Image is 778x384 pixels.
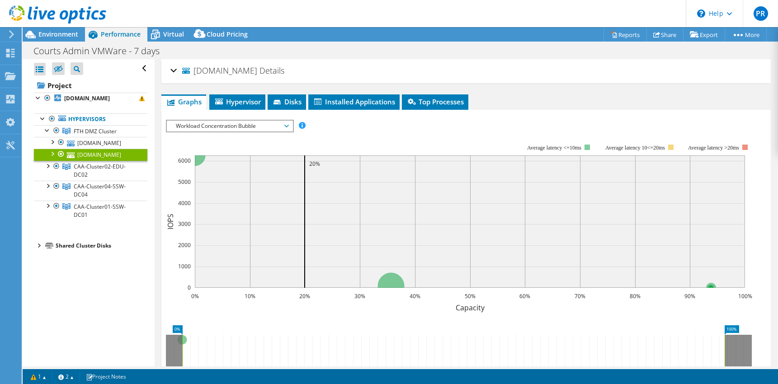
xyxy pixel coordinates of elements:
[245,292,255,300] text: 10%
[52,371,80,382] a: 2
[24,371,52,382] a: 1
[74,163,126,178] span: CAA-Cluster02-EDU-DC02
[406,97,464,106] span: Top Processes
[754,6,768,21] span: PR
[178,178,191,186] text: 5000
[519,292,530,300] text: 60%
[272,97,302,106] span: Disks
[528,145,582,151] tspan: Average latency <=10ms
[630,292,641,300] text: 80%
[101,30,141,38] span: Performance
[166,97,202,106] span: Graphs
[34,149,147,160] a: [DOMAIN_NAME]
[299,292,310,300] text: 20%
[34,181,147,201] a: CAA-Cluster04-SSW-DC04
[34,161,147,181] a: CAA-Cluster02-EDU-DC02
[34,137,147,149] a: [DOMAIN_NAME]
[34,201,147,220] a: CAA-Cluster01-SSW-DC01
[163,30,184,38] span: Virtual
[34,125,147,137] a: FTH DMZ Cluster
[309,160,320,168] text: 20%
[178,199,191,207] text: 4000
[64,94,110,102] b: [DOMAIN_NAME]
[74,127,117,135] span: FTH DMZ Cluster
[171,121,288,131] span: Workload Concentration Bubble
[354,292,365,300] text: 30%
[178,220,191,228] text: 3000
[80,371,132,382] a: Project Notes
[188,284,191,291] text: 0
[29,46,174,56] h1: Courts Admin VMWare - 7 days
[165,214,175,229] text: IOPS
[688,145,739,151] text: Average latency >20ms
[74,183,126,198] span: CAA-Cluster04-SSW-DC04
[684,292,695,300] text: 90%
[207,30,248,38] span: Cloud Pricing
[313,97,395,106] span: Installed Applications
[697,9,705,18] svg: \n
[725,28,767,42] a: More
[259,65,284,76] span: Details
[178,157,191,164] text: 6000
[178,262,191,270] text: 1000
[178,241,191,249] text: 2000
[683,28,725,42] a: Export
[191,292,199,300] text: 0%
[456,303,485,313] text: Capacity
[575,292,585,300] text: 70%
[465,292,476,300] text: 50%
[182,66,257,75] span: [DOMAIN_NAME]
[646,28,684,42] a: Share
[34,113,147,125] a: Hypervisors
[410,292,420,300] text: 40%
[604,28,647,42] a: Reports
[738,292,752,300] text: 100%
[606,145,665,151] tspan: Average latency 10<=20ms
[34,93,147,104] a: [DOMAIN_NAME]
[214,97,261,106] span: Hypervisor
[38,30,78,38] span: Environment
[34,78,147,93] a: Project
[56,240,147,251] div: Shared Cluster Disks
[74,203,126,219] span: CAA-Cluster01-SSW-DC01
